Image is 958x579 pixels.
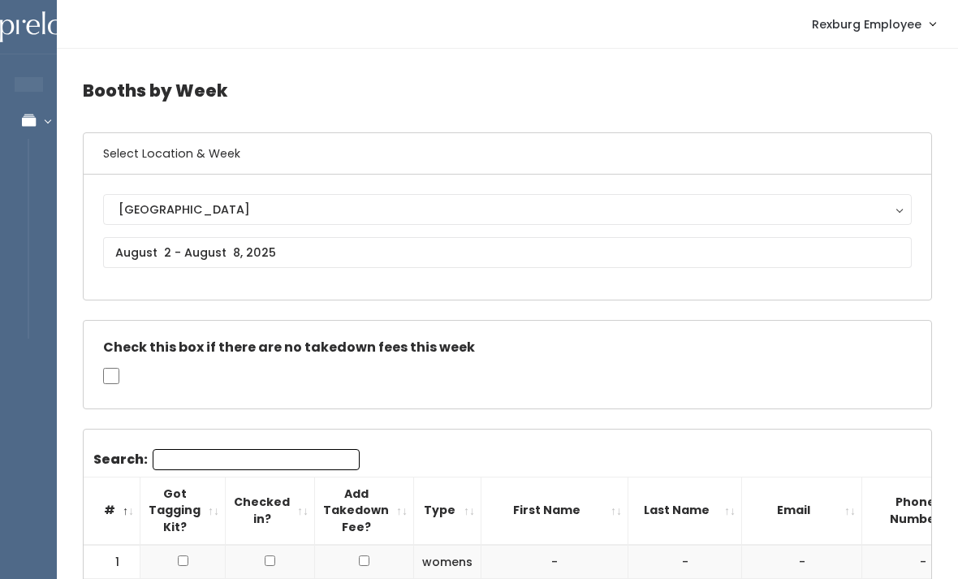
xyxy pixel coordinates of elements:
th: First Name: activate to sort column ascending [481,477,628,544]
h6: Select Location & Week [84,133,931,175]
td: - [628,545,742,579]
label: Search: [93,449,360,470]
h4: Booths by Week [83,68,932,113]
div: [GEOGRAPHIC_DATA] [119,201,896,218]
td: - [481,545,628,579]
h5: Check this box if there are no takedown fees this week [103,340,912,355]
th: Got Tagging Kit?: activate to sort column ascending [140,477,226,544]
a: Rexburg Employee [796,6,952,41]
span: Rexburg Employee [812,15,921,33]
td: womens [414,545,481,579]
th: Email: activate to sort column ascending [742,477,862,544]
input: Search: [153,449,360,470]
th: Type: activate to sort column ascending [414,477,481,544]
th: Checked in?: activate to sort column ascending [226,477,315,544]
td: - [742,545,862,579]
th: Last Name: activate to sort column ascending [628,477,742,544]
input: August 2 - August 8, 2025 [103,237,912,268]
button: [GEOGRAPHIC_DATA] [103,194,912,225]
td: 1 [84,545,140,579]
th: #: activate to sort column descending [84,477,140,544]
th: Add Takedown Fee?: activate to sort column ascending [315,477,414,544]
